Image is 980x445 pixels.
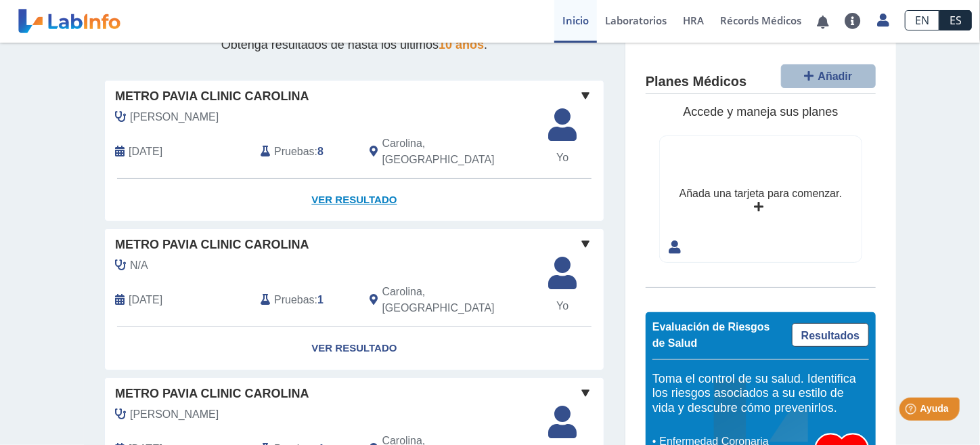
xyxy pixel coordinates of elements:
[792,323,869,347] a: Resultados
[115,87,309,106] span: Metro Pavia Clinic Carolina
[130,257,148,274] span: N/A
[680,186,842,202] div: Añada una tarjeta para comenzar.
[683,14,704,27] span: HRA
[781,64,876,88] button: Añadir
[818,70,853,82] span: Añadir
[939,10,972,30] a: ES
[221,38,487,51] span: Obtenga resultados de hasta los últimos .
[382,135,532,168] span: Carolina, PR
[250,135,359,168] div: :
[115,236,309,254] span: Metro Pavia Clinic Carolina
[274,292,314,308] span: Pruebas
[540,298,585,314] span: Yo
[646,74,747,90] h4: Planes Médicos
[540,150,585,166] span: Yo
[274,144,314,160] span: Pruebas
[115,385,309,403] span: Metro Pavia Clinic Carolina
[382,284,532,316] span: Carolina, PR
[130,109,219,125] span: Renta Munoz, Antonio
[105,327,604,370] a: Ver Resultado
[130,406,219,423] span: Renta Munoz, Antonio
[105,179,604,221] a: Ver Resultado
[317,146,324,157] b: 8
[129,292,162,308] span: 2025-02-24
[652,372,869,416] h5: Toma el control de su salud. Identifica los riesgos asociados a su estilo de vida y descubre cómo...
[860,392,965,430] iframe: Help widget launcher
[683,105,838,119] span: Accede y maneja sus planes
[905,10,939,30] a: EN
[317,294,324,305] b: 1
[439,38,484,51] span: 10 años
[129,144,162,160] span: 2025-09-02
[250,284,359,316] div: :
[652,321,770,349] span: Evaluación de Riesgos de Salud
